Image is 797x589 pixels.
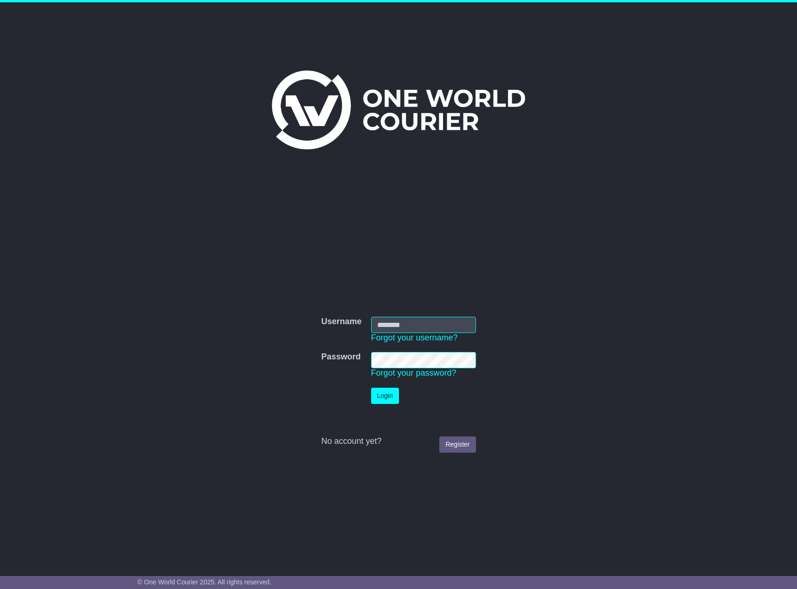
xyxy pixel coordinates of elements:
[272,70,525,149] img: One World
[371,333,458,342] a: Forgot your username?
[321,436,476,447] div: No account yet?
[137,578,271,586] span: © One World Courier 2025. All rights reserved.
[321,352,360,362] label: Password
[321,317,361,327] label: Username
[371,368,456,378] a: Forgot your password?
[439,436,476,453] a: Register
[371,388,399,404] button: Login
